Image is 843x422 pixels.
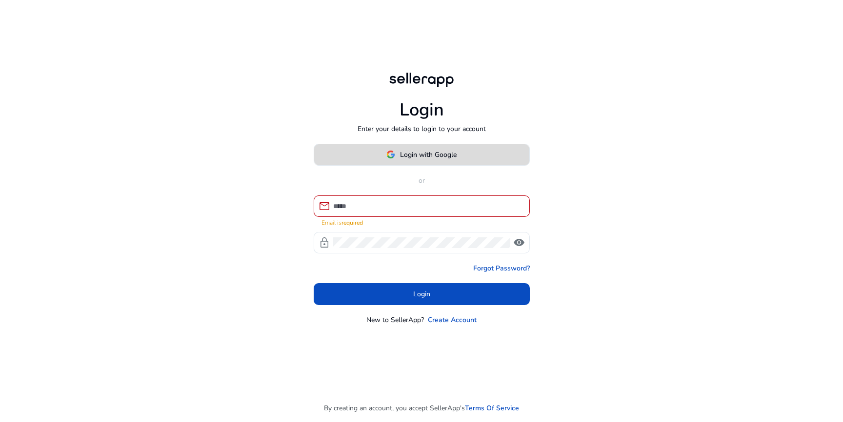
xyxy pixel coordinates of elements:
button: Login [314,283,530,305]
span: lock [319,237,330,249]
span: Login with Google [400,150,457,160]
a: Create Account [428,315,477,325]
p: Enter your details to login to your account [358,124,486,134]
button: Login with Google [314,144,530,166]
span: Login [413,289,430,299]
p: or [314,175,530,186]
mat-error: Email is [321,217,522,227]
img: google-logo.svg [386,150,395,159]
a: Terms Of Service [465,403,519,413]
strong: required [341,219,363,227]
span: visibility [513,237,525,249]
h1: Login [400,99,444,120]
p: New to SellerApp? [366,315,424,325]
span: mail [319,200,330,212]
a: Forgot Password? [473,263,530,273]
